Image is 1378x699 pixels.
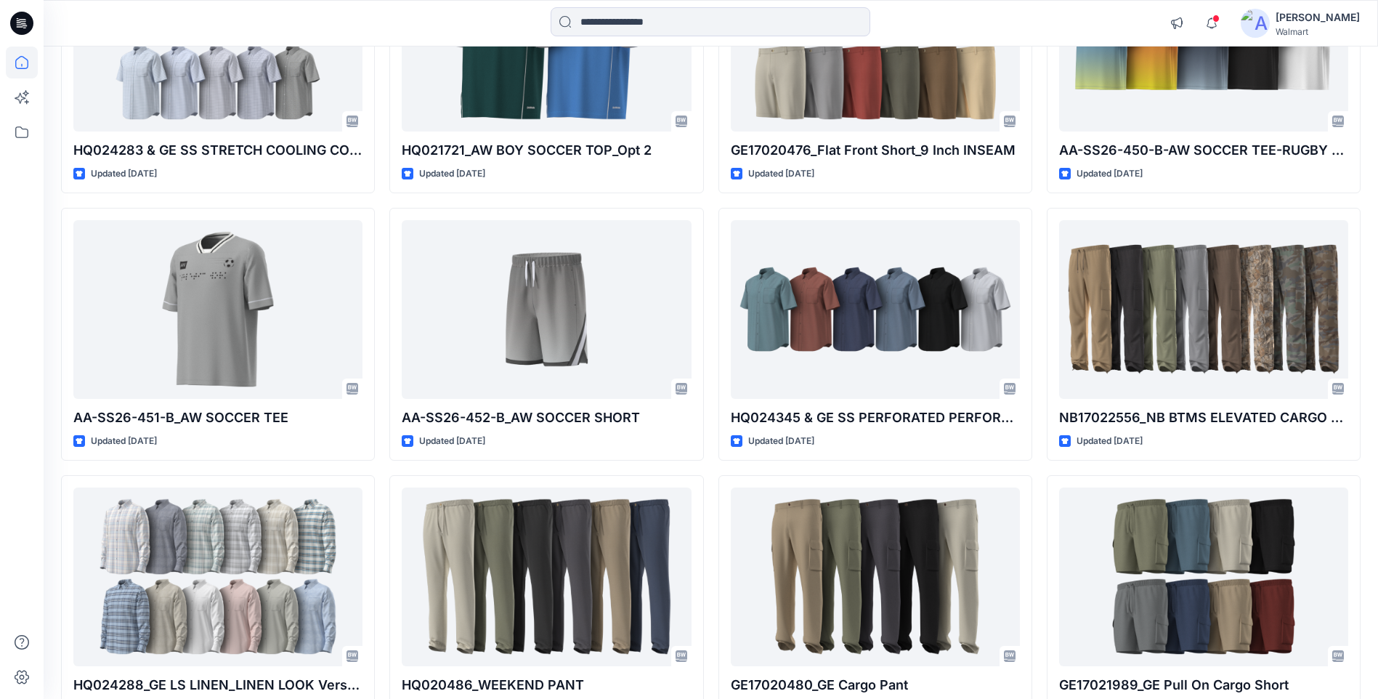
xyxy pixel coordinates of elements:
[73,140,362,161] p: HQ024283 & GE SS STRETCH COOLING COMMUTER SHIRT
[419,166,485,182] p: Updated [DATE]
[1077,166,1143,182] p: Updated [DATE]
[402,408,691,428] p: AA-SS26-452-B_AW SOCCER SHORT
[402,675,691,695] p: HQ020486_WEEKEND PANT
[731,140,1020,161] p: GE17020476_Flat Front Short_9 Inch INSEAM
[731,488,1020,666] a: GE17020480_GE Cargo Pant
[73,220,362,398] a: AA-SS26-451-B_AW SOCCER TEE
[1059,220,1348,398] a: NB17022556_NB BTMS ELEVATED CARGO PANT
[73,488,362,666] a: HQ024288_GE LS LINEN_LINEN LOOK Version 1
[731,220,1020,398] a: HQ024345 & GE SS PERFORATED PERFORMANCE TOP
[402,488,691,666] a: HQ020486_WEEKEND PANT
[91,166,157,182] p: Updated [DATE]
[402,140,691,161] p: HQ021721_AW BOY SOCCER TOP_Opt 2
[748,166,814,182] p: Updated [DATE]
[1059,140,1348,161] p: AA-SS26-450-B-AW SOCCER TEE-RUGBY COLLAR
[1059,675,1348,695] p: GE17021989_GE Pull On Cargo Short
[1077,434,1143,449] p: Updated [DATE]
[419,434,485,449] p: Updated [DATE]
[1241,9,1270,38] img: avatar
[73,408,362,428] p: AA-SS26-451-B_AW SOCCER TEE
[1276,9,1360,26] div: [PERSON_NAME]
[731,408,1020,428] p: HQ024345 & GE SS PERFORATED PERFORMANCE TOP
[402,220,691,398] a: AA-SS26-452-B_AW SOCCER SHORT
[731,675,1020,695] p: GE17020480_GE Cargo Pant
[1059,488,1348,666] a: GE17021989_GE Pull On Cargo Short
[91,434,157,449] p: Updated [DATE]
[1276,26,1360,37] div: Walmart
[748,434,814,449] p: Updated [DATE]
[1059,408,1348,428] p: NB17022556_NB BTMS ELEVATED CARGO PANT
[73,675,362,695] p: HQ024288_GE LS LINEN_LINEN LOOK Version 1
